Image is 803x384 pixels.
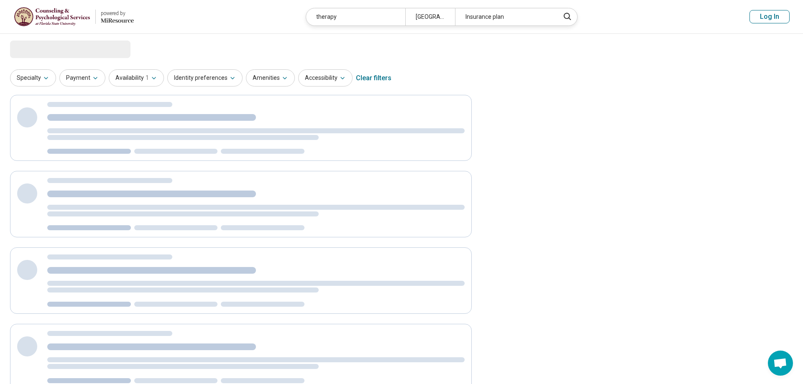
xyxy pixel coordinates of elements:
[768,351,793,376] div: Open chat
[13,7,134,27] a: Florida State Universitypowered by
[14,7,90,27] img: Florida State University
[146,74,149,82] span: 1
[101,10,134,17] div: powered by
[405,8,455,25] div: [GEOGRAPHIC_DATA], [GEOGRAPHIC_DATA]
[455,8,554,25] div: Insurance plan
[356,68,391,88] div: Clear filters
[306,8,405,25] div: therapy
[246,69,295,86] button: Amenities
[10,69,56,86] button: Specialty
[10,41,80,57] span: Loading...
[298,69,353,86] button: Accessibility
[167,69,243,86] button: Identity preferences
[109,69,164,86] button: Availability1
[59,69,105,86] button: Payment
[749,10,790,23] button: Log In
